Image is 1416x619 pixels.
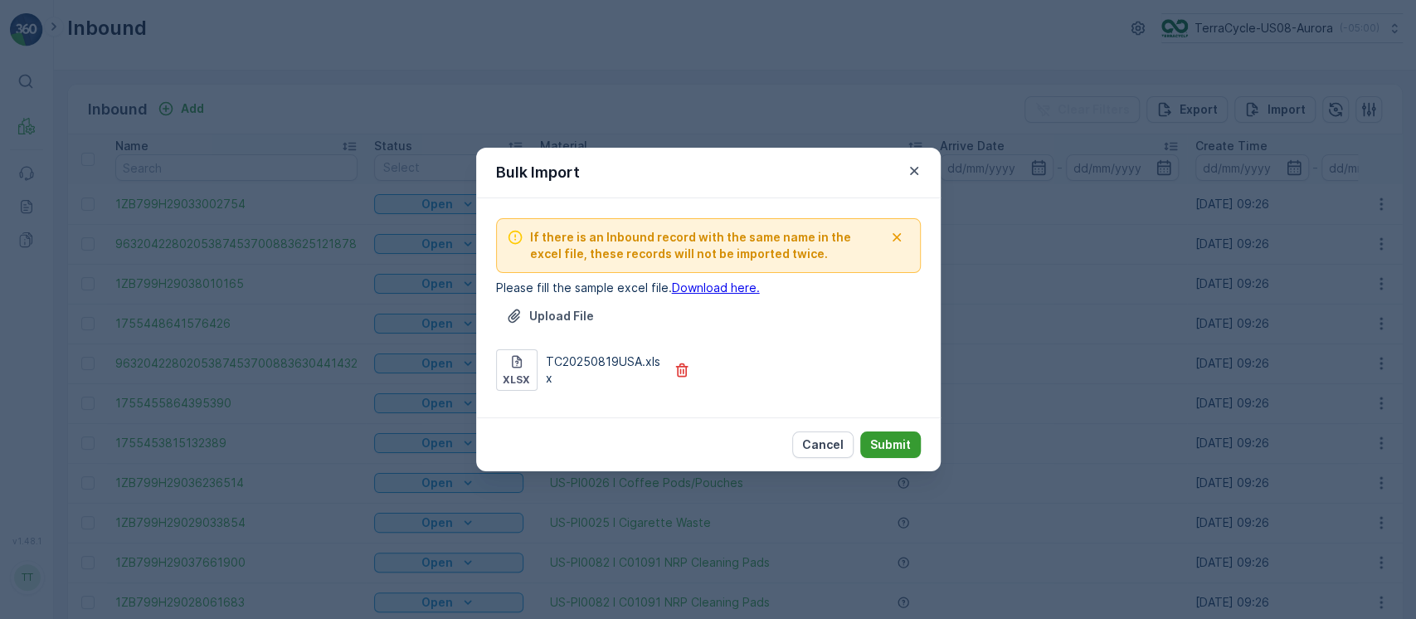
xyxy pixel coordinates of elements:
[496,161,580,184] p: Bulk Import
[496,303,604,329] button: Upload File
[503,373,530,387] p: xlsx
[802,436,844,453] p: Cancel
[530,229,883,262] span: If there is an Inbound record with the same name in the excel file, these records will not be imp...
[860,431,921,458] button: Submit
[496,280,921,296] p: Please fill the sample excel file.
[546,353,664,387] p: TC20250819USA.xlsx
[792,431,854,458] button: Cancel
[870,436,911,453] p: Submit
[672,280,760,295] a: Download here.
[529,308,594,324] p: Upload File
